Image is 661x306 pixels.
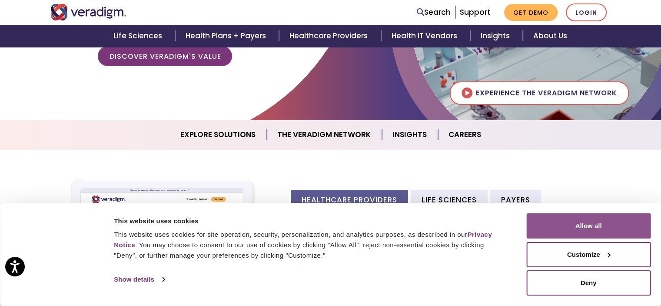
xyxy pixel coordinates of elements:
a: Healthcare Providers [279,25,381,47]
div: This website uses cookies [114,216,507,226]
a: Explore Solutions [170,124,267,146]
li: Payers [490,190,541,209]
a: Health IT Vendors [381,25,470,47]
a: Careers [438,124,492,146]
a: Support [460,7,490,17]
img: Veradigm logo [50,4,126,20]
a: Show details [114,273,164,286]
div: This website uses cookies for site operation, security, personalization, and analytics purposes, ... [114,229,507,261]
a: Life Sciences [103,25,175,47]
a: The Veradigm Network [267,124,382,146]
a: Discover Veradigm's Value [98,46,232,66]
li: Life Sciences [411,190,488,209]
a: Login [566,3,607,21]
a: Get Demo [504,4,558,21]
button: Customize [526,242,651,267]
button: Deny [526,270,651,296]
a: Insights [382,124,438,146]
a: About Us [523,25,578,47]
button: Allow all [526,213,651,239]
li: Healthcare Providers [291,190,408,209]
a: Search [417,7,451,18]
a: Insights [470,25,523,47]
a: Health Plans + Payers [175,25,279,47]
